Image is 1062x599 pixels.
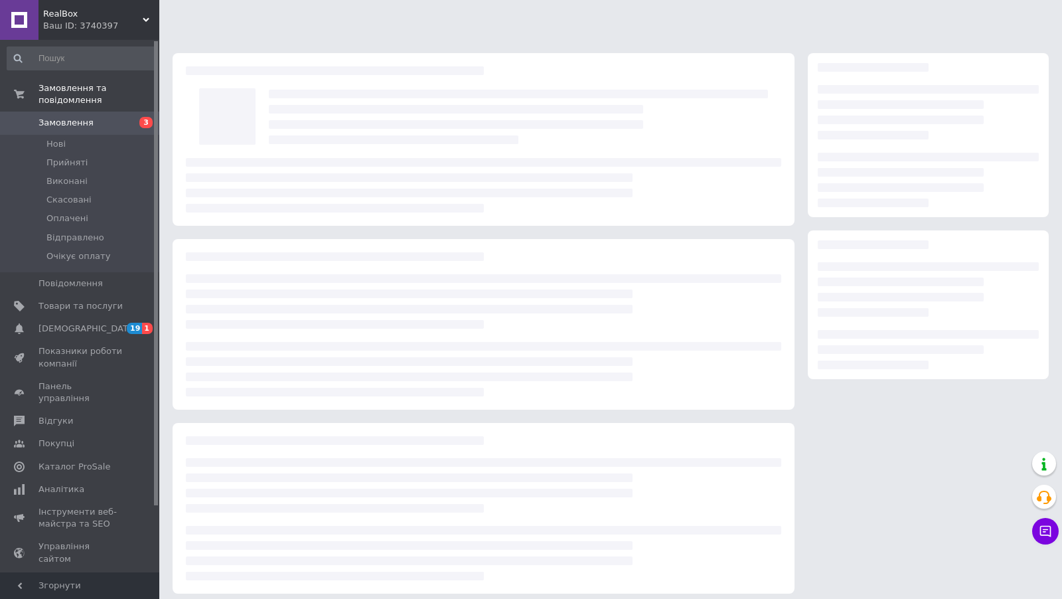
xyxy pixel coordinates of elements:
[38,541,123,564] span: Управління сайтом
[38,82,159,106] span: Замовлення та повідомлення
[46,232,104,244] span: Відправлено
[38,323,137,335] span: [DEMOGRAPHIC_DATA]
[43,8,143,20] span: RealBox
[38,278,103,290] span: Повідомлення
[38,300,123,312] span: Товари та послуги
[139,117,153,128] span: 3
[127,323,142,334] span: 19
[38,461,110,473] span: Каталог ProSale
[43,20,159,32] div: Ваш ID: 3740397
[46,250,110,262] span: Очікує оплату
[46,175,88,187] span: Виконані
[38,506,123,530] span: Інструменти веб-майстра та SEO
[46,157,88,169] span: Прийняті
[46,138,66,150] span: Нові
[38,483,84,495] span: Аналітика
[46,194,92,206] span: Скасовані
[38,117,94,129] span: Замовлення
[38,438,74,450] span: Покупці
[38,345,123,369] span: Показники роботи компанії
[7,46,157,70] input: Пошук
[38,415,73,427] span: Відгуки
[46,213,88,224] span: Оплачені
[38,381,123,404] span: Панель управління
[142,323,153,334] span: 1
[1032,518,1059,545] button: Чат з покупцем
